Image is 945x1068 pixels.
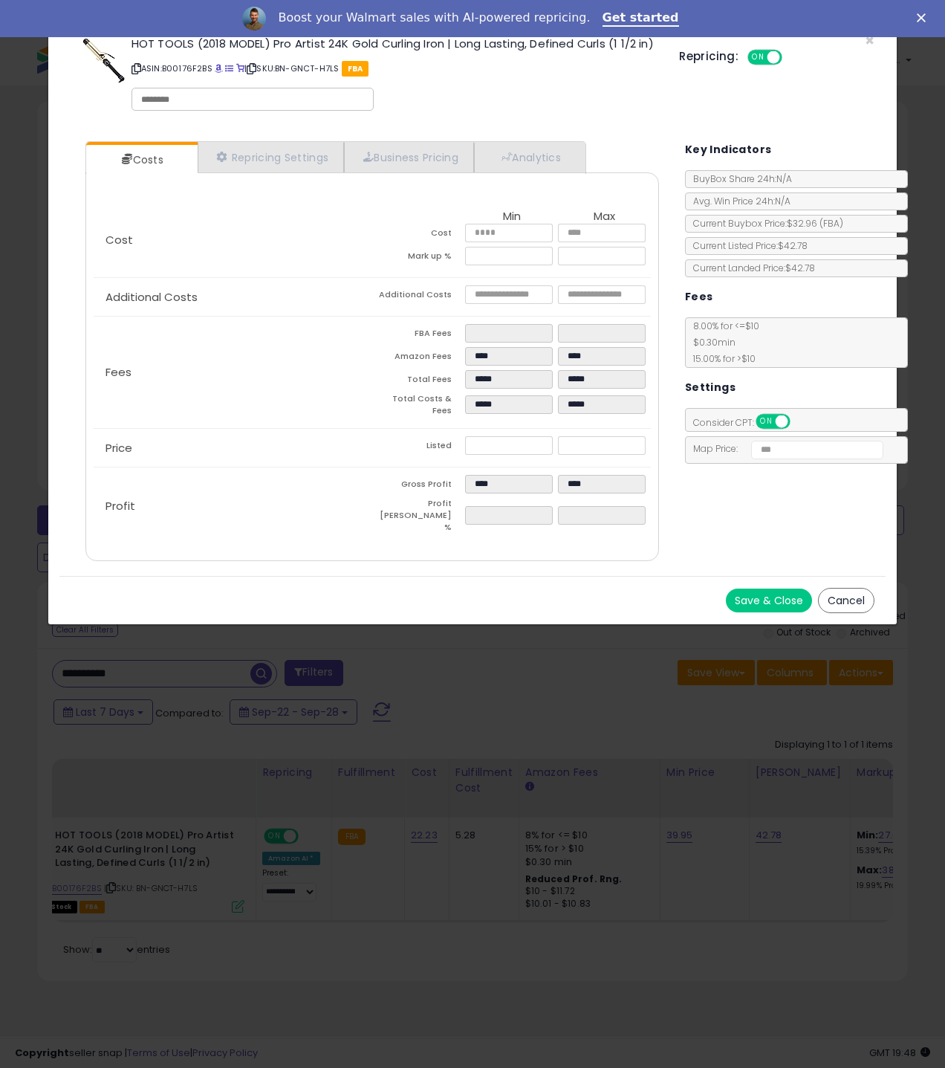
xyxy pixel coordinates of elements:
th: Max [558,210,651,224]
td: Total Costs & Fees [372,393,465,421]
span: OFF [780,51,804,64]
img: 31FXNoMyYML._SL60_.jpg [82,38,126,82]
span: Current Landed Price: $42.78 [686,262,815,274]
span: BuyBox Share 24h: N/A [686,172,792,185]
span: $0.30 min [686,336,735,349]
h3: HOT TOOLS (2018 MODEL) Pro Artist 24K Gold Curling Iron | Long Lasting, Defined Curls (1 1/2 in) [131,38,657,49]
span: ON [749,51,767,64]
button: Cancel [818,588,874,613]
span: Map Price: [686,442,884,455]
h5: Repricing: [679,51,738,62]
a: Business Pricing [344,142,474,172]
p: Profit [94,500,372,512]
p: Cost [94,234,372,246]
span: ( FBA ) [819,217,843,230]
td: Mark up % [372,247,465,270]
h5: Key Indicators [685,140,772,159]
td: Gross Profit [372,475,465,498]
a: Get started [603,10,679,27]
span: 8.00 % for <= $10 [686,320,759,365]
span: $32.96 [787,217,843,230]
h5: Settings [685,378,735,397]
span: Current Listed Price: $42.78 [686,239,808,252]
div: Boost your Walmart sales with AI-powered repricing. [278,10,590,25]
a: All offer listings [225,62,233,74]
td: Cost [372,224,465,247]
td: Total Fees [372,370,465,393]
td: FBA Fees [372,324,465,347]
span: OFF [787,415,811,428]
td: Amazon Fees [372,347,465,370]
span: ON [757,415,776,428]
p: Price [94,442,372,454]
th: Min [465,210,558,224]
a: BuyBox page [215,62,223,74]
span: × [865,30,874,51]
span: FBA [342,61,369,77]
button: Save & Close [726,589,812,612]
span: Consider CPT: [686,416,810,429]
img: Profile image for Adrian [242,7,266,30]
span: Current Buybox Price: [686,217,843,230]
span: Avg. Win Price 24h: N/A [686,195,790,207]
h5: Fees [685,288,713,306]
td: Additional Costs [372,285,465,308]
td: Profit [PERSON_NAME] % [372,498,465,537]
a: Your listing only [236,62,244,74]
a: Costs [86,145,196,175]
div: Close [917,13,932,22]
a: Repricing Settings [198,142,345,172]
td: Listed [372,436,465,459]
p: ASIN: B00176F2BS | SKU: BN-GNCT-H7LS [131,56,657,80]
p: Fees [94,366,372,378]
p: Additional Costs [94,291,372,303]
span: 15.00 % for > $10 [686,352,756,365]
a: Analytics [474,142,584,172]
